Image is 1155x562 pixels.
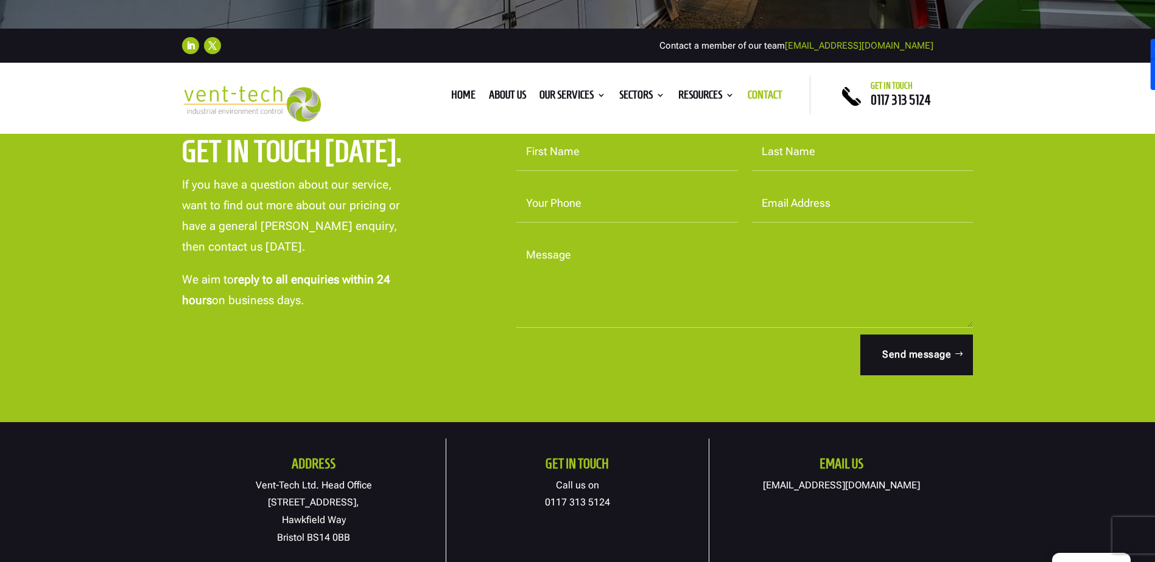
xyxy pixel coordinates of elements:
[678,91,734,104] a: Resources
[489,91,526,104] a: About us
[545,496,610,508] a: 0117 313 5124
[659,40,933,51] span: Contact a member of our team
[752,185,974,223] input: Email Address
[204,37,221,54] a: Follow on X
[182,272,234,286] span: We aim to
[871,81,913,91] span: Get in touch
[212,293,304,307] span: on business days.
[182,37,199,54] a: Follow on LinkedIn
[516,185,738,223] input: Your Phone
[182,133,436,176] h2: Get in touch [DATE].
[446,457,709,477] h2: Get in touch
[182,272,390,307] strong: reply to all enquiries within 24 hours
[182,178,400,254] span: If you have a question about our service, want to find out more about our pricing or have a gener...
[871,92,931,107] a: 0117 313 5124
[446,477,709,512] p: Call us on
[539,91,606,104] a: Our Services
[451,91,476,104] a: Home
[860,335,973,375] button: Send message
[182,86,321,122] img: 2023-09-27T08_35_16.549ZVENT-TECH---Clear-background
[619,91,665,104] a: Sectors
[752,133,974,171] input: Last Name
[182,477,446,547] p: Vent-Tech Ltd. Head Office [STREET_ADDRESS], Hawkfield Way Bristol BS14 0BB
[709,457,973,477] h2: Email us
[748,91,782,104] a: Contact
[785,40,933,51] a: [EMAIL_ADDRESS][DOMAIN_NAME]
[182,457,446,477] h2: Address
[516,133,738,171] input: First Name
[763,479,920,491] a: [EMAIL_ADDRESS][DOMAIN_NAME]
